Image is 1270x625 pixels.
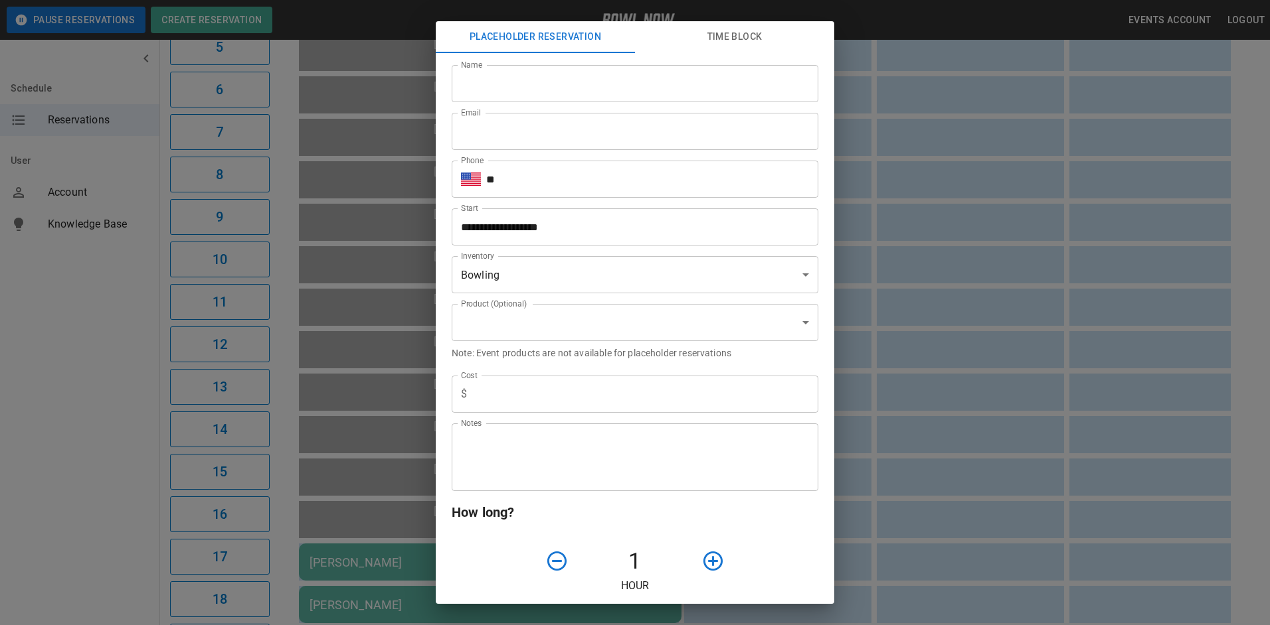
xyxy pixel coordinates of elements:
[635,21,834,53] button: Time Block
[452,578,818,594] p: Hour
[574,547,696,575] h4: 1
[461,202,478,214] label: Start
[452,502,818,523] h6: How long?
[436,21,635,53] button: Placeholder Reservation
[452,304,818,341] div: ​
[461,169,481,189] button: Select country
[452,256,818,293] div: Bowling
[452,208,809,245] input: Choose date, selected date is Sep 14, 2025
[452,346,818,360] p: Note: Event products are not available for placeholder reservations
[461,155,484,166] label: Phone
[461,386,467,402] p: $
